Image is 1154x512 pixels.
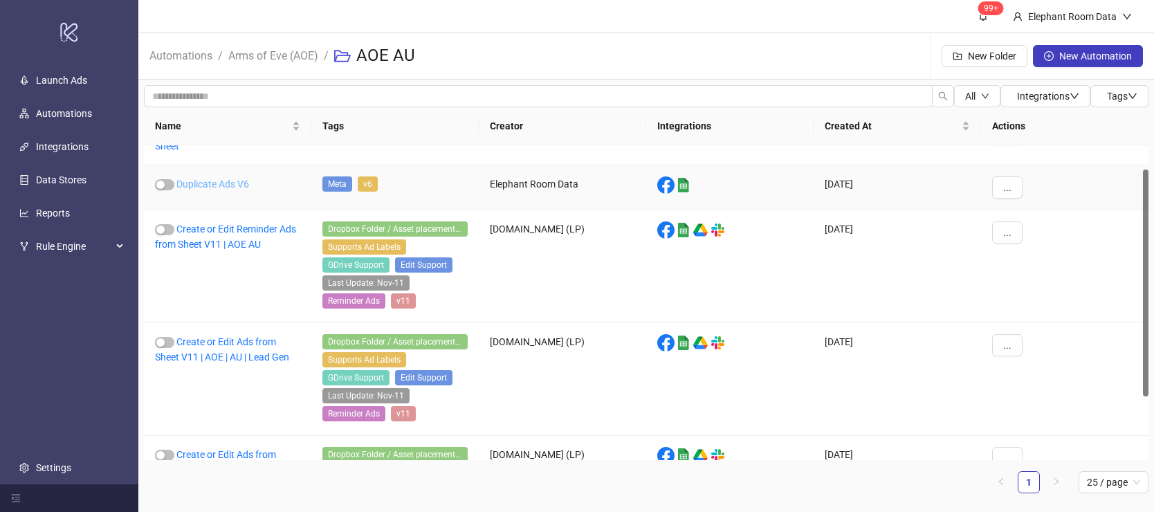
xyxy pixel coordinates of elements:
[1044,51,1054,61] span: plus-circle
[1018,471,1040,493] li: 1
[938,91,948,101] span: search
[391,293,416,309] span: v11
[176,179,249,190] a: Duplicate Ads V6
[1070,91,1079,101] span: down
[479,107,646,145] th: Creator
[36,208,70,219] a: Reports
[1003,452,1011,464] span: ...
[942,45,1027,67] button: New Folder
[1079,471,1148,493] div: Page Size
[992,447,1023,469] button: ...
[1033,45,1143,67] button: New Automation
[322,275,410,291] span: Last Update: Nov-11
[1107,91,1137,102] span: Tags
[147,47,215,62] a: Automations
[36,462,71,473] a: Settings
[1052,477,1061,486] span: right
[322,239,406,255] span: Supports Ad Labels
[978,1,1004,15] sup: 1596
[334,48,351,64] span: folder-open
[144,107,311,145] th: Name
[1000,85,1090,107] button: Integrationsdown
[968,51,1016,62] span: New Folder
[814,165,981,210] div: [DATE]
[978,11,988,21] span: bell
[990,471,1012,493] button: left
[322,370,390,385] span: GDrive Support
[990,471,1012,493] li: Previous Page
[322,334,468,349] span: Dropbox Folder / Asset placement detection
[646,107,814,145] th: Integrations
[1003,227,1011,238] span: ...
[155,449,276,475] a: Create or Edit Ads from Sheet V11 | AOE
[36,232,112,260] span: Rule Engine
[322,406,385,421] span: Reminder Ads
[825,118,959,134] span: Created At
[1128,91,1137,101] span: down
[155,118,289,134] span: Name
[814,210,981,323] div: [DATE]
[992,221,1023,244] button: ...
[218,34,223,78] li: /
[322,221,468,237] span: Dropbox Folder / Asset placement detection
[322,352,406,367] span: Supports Ad Labels
[1018,472,1039,493] a: 1
[992,176,1023,199] button: ...
[322,176,352,192] span: Meta
[155,223,296,250] a: Create or Edit Reminder Ads from Sheet V11 | AOE AU
[1003,340,1011,351] span: ...
[311,107,479,145] th: Tags
[1090,85,1148,107] button: Tagsdown
[358,176,378,192] span: v6
[981,107,1148,145] th: Actions
[965,91,976,102] span: All
[814,323,981,436] div: [DATE]
[356,45,415,67] h3: AOE AU
[1045,471,1068,493] li: Next Page
[1013,12,1023,21] span: user
[155,336,289,363] a: Create or Edit Ads from Sheet V11 | AOE | AU | Lead Gen
[324,34,329,78] li: /
[36,108,92,119] a: Automations
[814,107,981,145] th: Created At
[479,323,646,436] div: [DOMAIN_NAME] (LP)
[1045,471,1068,493] button: right
[322,447,468,462] span: Dropbox Folder / Asset placement detection
[19,241,29,251] span: fork
[1059,51,1132,62] span: New Automation
[36,75,87,86] a: Launch Ads
[36,141,89,152] a: Integrations
[981,92,989,100] span: down
[1023,9,1122,24] div: Elephant Room Data
[11,493,21,503] span: menu-fold
[954,85,1000,107] button: Alldown
[36,174,86,185] a: Data Stores
[1122,12,1132,21] span: down
[1087,472,1140,493] span: 25 / page
[479,210,646,323] div: [DOMAIN_NAME] (LP)
[322,388,410,403] span: Last Update: Nov-11
[479,165,646,210] div: Elephant Room Data
[395,370,452,385] span: Edit Support
[1017,91,1079,102] span: Integrations
[391,406,416,421] span: v11
[322,257,390,273] span: GDrive Support
[395,257,452,273] span: Edit Support
[226,47,321,62] a: Arms of Eve (AOE)
[953,51,962,61] span: folder-add
[1003,182,1011,193] span: ...
[992,334,1023,356] button: ...
[322,293,385,309] span: Reminder Ads
[997,477,1005,486] span: left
